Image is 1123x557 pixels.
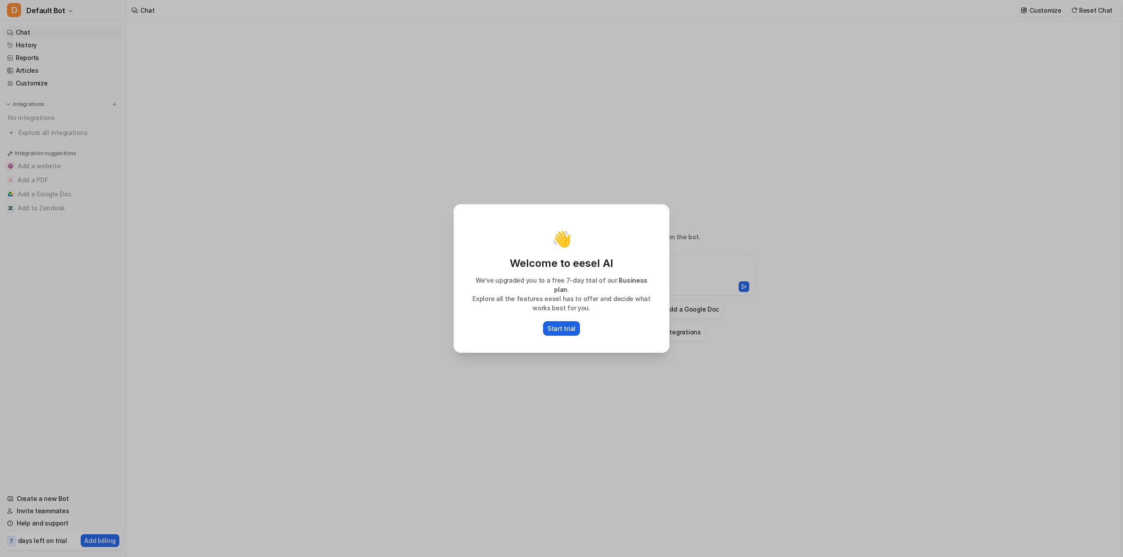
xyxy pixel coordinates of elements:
[547,324,576,333] p: Start trial
[552,230,572,248] p: 👋
[464,276,659,294] p: We’ve upgraded you to a free 7-day trial of our
[464,294,659,312] p: Explore all the features eesel has to offer and decide what works best for you.
[464,256,659,270] p: Welcome to eesel AI
[543,321,580,336] button: Start trial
